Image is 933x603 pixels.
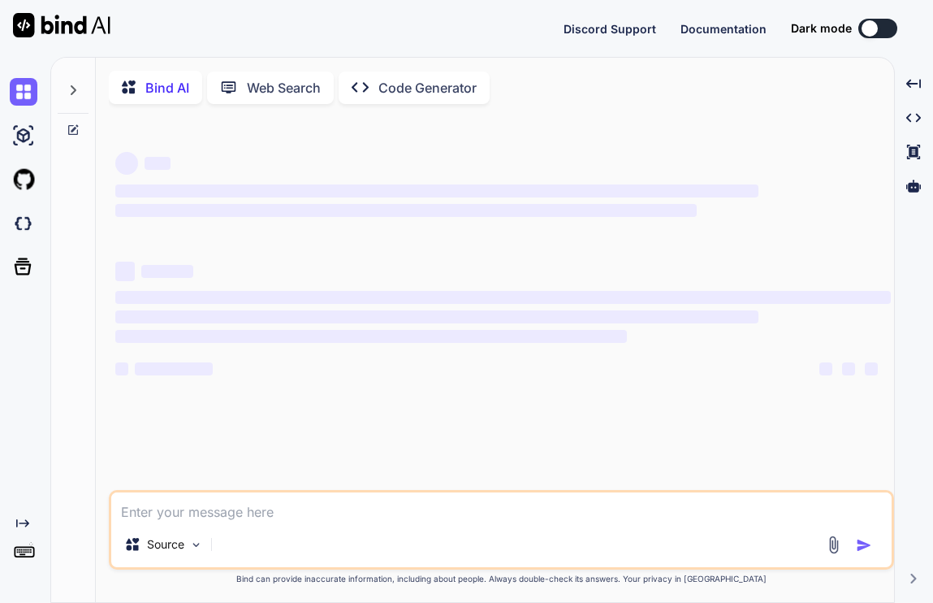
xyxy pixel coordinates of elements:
[564,20,656,37] button: Discord Support
[135,362,213,375] span: ‌
[115,184,758,197] span: ‌
[115,291,891,304] span: ‌
[115,204,697,217] span: ‌
[115,152,138,175] span: ‌
[842,362,855,375] span: ‌
[10,122,37,150] img: ai-studio
[856,537,872,553] img: icon
[10,78,37,106] img: chat
[115,262,135,281] span: ‌
[378,78,477,98] p: Code Generator
[115,330,627,343] span: ‌
[247,78,321,98] p: Web Search
[10,166,37,193] img: githubLight
[145,78,189,98] p: Bind AI
[115,310,758,323] span: ‌
[145,157,171,170] span: ‌
[141,265,193,278] span: ‌
[865,362,878,375] span: ‌
[115,362,128,375] span: ‌
[819,362,832,375] span: ‌
[13,13,110,37] img: Bind AI
[147,536,184,553] p: Source
[10,210,37,237] img: darkCloudIdeIcon
[824,536,843,554] img: attachment
[564,22,656,36] span: Discord Support
[680,22,767,36] span: Documentation
[680,20,767,37] button: Documentation
[189,538,203,552] img: Pick Models
[791,20,852,37] span: Dark mode
[109,573,894,585] p: Bind can provide inaccurate information, including about people. Always double-check its answers....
